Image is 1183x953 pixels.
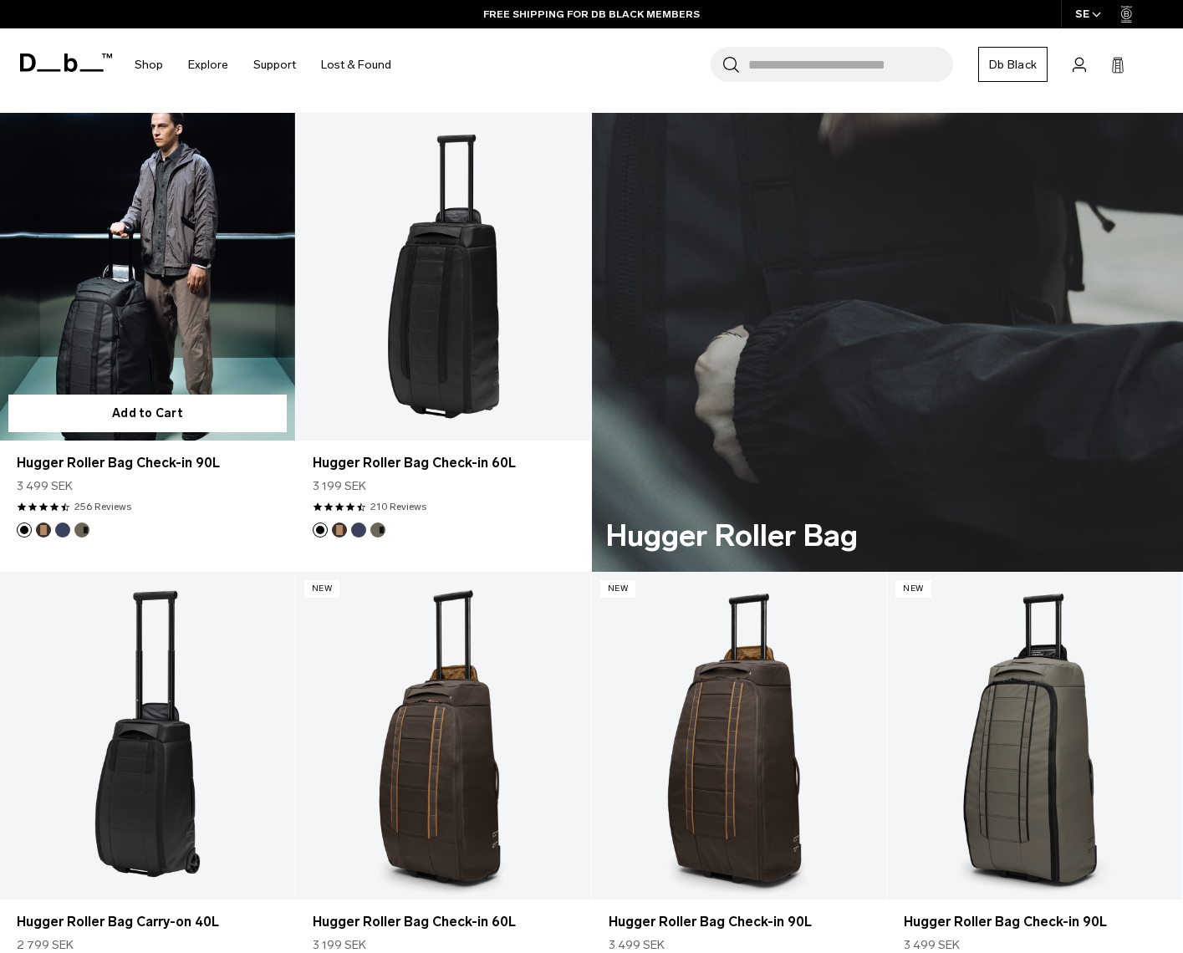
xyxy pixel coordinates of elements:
[74,522,89,538] button: Forest Green
[313,522,328,538] button: Black Out
[17,453,278,473] a: Hugger Roller Bag Check-in 90L
[887,572,1182,899] a: Hugger Roller Bag Check-in 90L
[313,453,574,473] a: Hugger Roller Bag Check-in 60L
[188,35,228,94] a: Explore
[370,499,426,514] a: 210 reviews
[55,522,70,538] button: Blue Hour
[17,912,278,932] a: Hugger Roller Bag Carry-on 40L
[313,912,574,932] a: Hugger Roller Bag Check-in 60L
[483,7,700,22] a: FREE SHIPPING FOR DB BLACK MEMBERS
[978,47,1048,82] a: Db Black
[313,477,366,495] span: 3 199 SEK
[895,580,931,598] p: New
[351,522,366,538] button: Blue Hour
[296,572,591,899] a: Hugger Roller Bag Check-in 60L
[370,522,385,538] button: Forest Green
[122,28,404,101] nav: Main Navigation
[321,35,391,94] a: Lost & Found
[17,477,73,495] span: 3 499 SEK
[8,395,287,432] button: Add to Cart
[605,513,858,558] h2: Hugger Roller Bag
[296,113,591,441] a: Hugger Roller Bag Check-in 60L
[600,580,636,598] p: New
[135,35,163,94] a: Shop
[36,522,51,538] button: Espresso
[74,499,131,514] a: 256 reviews
[253,35,296,94] a: Support
[17,522,32,538] button: Black Out
[304,580,340,598] p: New
[332,522,347,538] button: Espresso
[609,912,870,932] a: Hugger Roller Bag Check-in 90L
[904,912,1165,932] a: Hugger Roller Bag Check-in 90L
[592,572,887,899] a: Hugger Roller Bag Check-in 90L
